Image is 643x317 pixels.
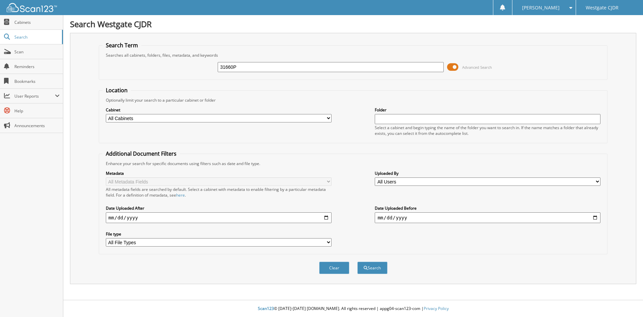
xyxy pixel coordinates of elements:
[586,6,619,10] span: Westgate CJDR
[14,93,55,99] span: User Reports
[357,262,387,274] button: Search
[522,6,560,10] span: [PERSON_NAME]
[102,97,604,103] div: Optionally limit your search to a particular cabinet or folder
[63,301,643,317] div: © [DATE]-[DATE] [DOMAIN_NAME]. All rights reserved | appg04-scan123-com |
[319,262,349,274] button: Clear
[70,18,636,30] h1: Search Westgate CJDR
[258,306,274,311] span: Scan123
[14,19,60,25] span: Cabinets
[375,170,600,176] label: Uploaded By
[375,212,600,223] input: end
[610,285,643,317] iframe: Chat Widget
[7,3,57,12] img: scan123-logo-white.svg
[14,78,60,84] span: Bookmarks
[424,306,449,311] a: Privacy Policy
[14,34,59,40] span: Search
[14,123,60,128] span: Announcements
[375,107,600,113] label: Folder
[106,212,332,223] input: start
[375,205,600,211] label: Date Uploaded Before
[375,125,600,136] div: Select a cabinet and begin typing the name of the folder you want to search in. If the name match...
[106,187,332,198] div: All metadata fields are searched by default. Select a cabinet with metadata to enable filtering b...
[102,42,141,49] legend: Search Term
[176,192,185,198] a: here
[14,108,60,114] span: Help
[102,150,180,157] legend: Additional Document Filters
[102,52,604,58] div: Searches all cabinets, folders, files, metadata, and keywords
[102,161,604,166] div: Enhance your search for specific documents using filters such as date and file type.
[106,170,332,176] label: Metadata
[106,231,332,237] label: File type
[102,87,131,94] legend: Location
[106,107,332,113] label: Cabinet
[14,49,60,55] span: Scan
[106,205,332,211] label: Date Uploaded After
[14,64,60,69] span: Reminders
[462,65,492,70] span: Advanced Search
